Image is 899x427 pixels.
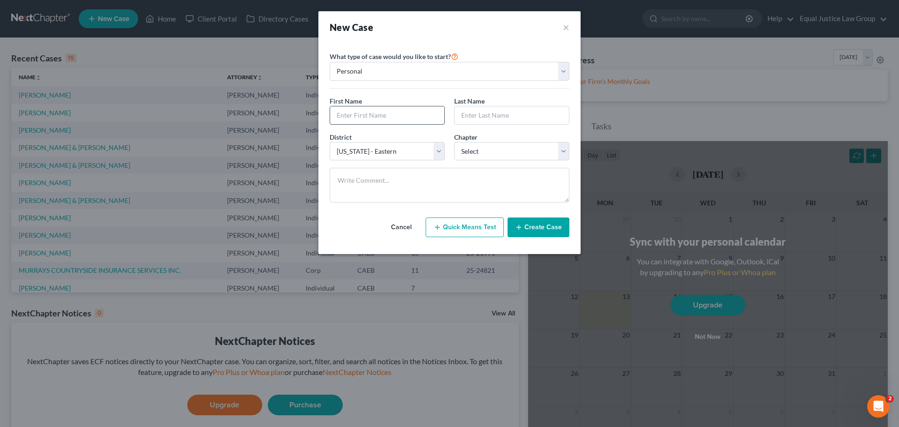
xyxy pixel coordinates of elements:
[330,22,373,33] strong: New Case
[330,106,444,124] input: Enter First Name
[454,97,485,105] span: Last Name
[330,51,458,62] label: What type of case would you like to start?
[381,218,422,237] button: Cancel
[426,217,504,237] button: Quick Means Test
[886,395,894,403] span: 2
[455,106,569,124] input: Enter Last Name
[867,395,890,418] iframe: Intercom live chat
[563,21,569,34] button: ×
[330,133,352,141] span: District
[508,217,569,237] button: Create Case
[454,133,478,141] span: Chapter
[330,97,362,105] span: First Name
